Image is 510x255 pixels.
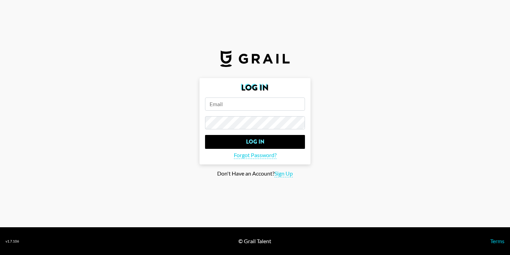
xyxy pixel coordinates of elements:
input: Email [205,97,305,111]
div: Don't Have an Account? [6,170,504,177]
input: Log In [205,135,305,149]
a: Terms [490,238,504,244]
span: Forgot Password? [234,152,277,159]
div: © Grail Talent [238,238,271,245]
div: v 1.7.106 [6,239,19,244]
img: Grail Talent Logo [220,50,290,67]
span: Sign Up [274,170,293,177]
h2: Log In [205,84,305,92]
